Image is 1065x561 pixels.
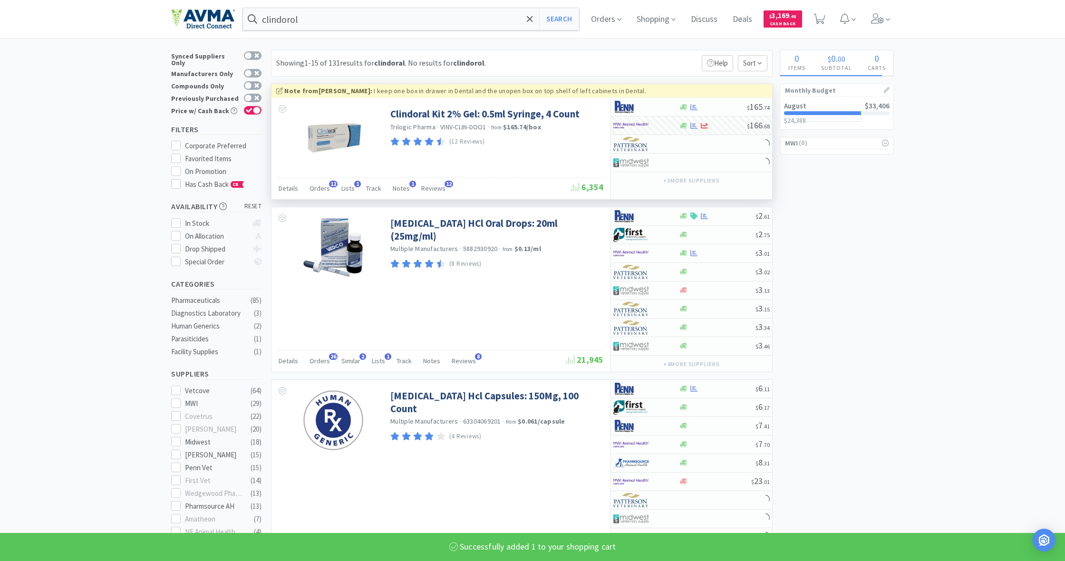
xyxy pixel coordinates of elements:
a: Discuss [687,15,721,24]
img: 4dd14cff54a648ac9e977f0c5da9bc2e_5.png [613,155,649,170]
span: Track [366,184,381,193]
span: $ [755,404,758,411]
span: 3 [755,303,770,314]
div: ( 18 ) [251,436,261,448]
span: $ [755,324,758,331]
div: On Promotion [185,166,262,177]
a: Clindoral Kit 2% Gel: 0.5ml Syringe, 4 Count [390,107,580,120]
span: · [460,417,462,426]
div: Synced Suppliers Only [171,51,239,66]
span: 0 [831,52,836,64]
span: . 46 [763,343,770,350]
img: e1133ece90fa4a959c5ae41b0808c578_9.png [613,382,649,396]
div: ( 22 ) [251,411,261,422]
div: ( 15 ) [251,462,261,474]
a: [MEDICAL_DATA] HCl Oral Drops: 20ml (25mg/ml) [390,217,601,243]
div: Pharmsource AH [185,501,244,512]
span: 3 [755,321,770,332]
img: 4dd14cff54a648ac9e977f0c5da9bc2e_5.png [613,512,649,526]
span: Orders [310,357,330,365]
div: Penn Vet [185,462,244,474]
div: Facility Supplies [171,346,248,358]
h4: Items [780,63,813,72]
span: 00 [838,54,845,64]
span: · [488,123,490,131]
span: $ [755,287,758,294]
span: $24,388 [784,116,806,125]
span: $ [828,54,831,64]
div: [PERSON_NAME] [185,449,244,461]
a: Trilogic Pharma [390,123,436,131]
a: August$33,406$24,388 [780,97,893,129]
span: . 02 [763,269,770,276]
div: Pharmaceuticals [171,295,248,306]
span: 1 [409,181,416,187]
strong: $0.13 / ml [514,244,541,253]
span: from [503,246,513,252]
span: $ [755,460,758,467]
img: c010d90bdd954b73b12956c3867b3c3f_328575.png [302,217,364,279]
span: 6 [755,383,770,394]
span: . 15 [763,306,770,313]
span: Track [397,357,412,365]
span: 3 [755,266,770,277]
input: Search by item, sku, manufacturer, ingredient, size... [243,8,579,30]
span: 7 [755,420,770,431]
div: Midwest [185,436,244,448]
div: Human Generics [171,320,248,332]
span: $ [755,306,758,313]
h4: Carts [860,63,893,72]
span: 8 [755,457,770,468]
div: Vetcove [185,385,244,397]
span: Orders [310,184,330,193]
img: f6b2451649754179b5b4e0c70c3f7cb0_2.png [613,118,649,133]
span: 12 [445,181,453,187]
h1: Monthly Budget [785,84,889,97]
div: Price w/ Cash Back [171,106,239,114]
span: 6 [755,401,770,412]
div: Compounds Only [171,81,239,89]
span: Reviews [452,357,476,365]
span: from [491,124,502,131]
button: +3more suppliers [658,174,725,187]
span: 0 [874,52,879,64]
span: $ [755,343,758,350]
span: from [506,418,516,425]
img: f5e969b455434c6296c6d81ef179fa71_3.png [613,320,649,335]
div: Amatheon [185,513,244,525]
span: · [499,244,501,253]
span: $33,406 [865,101,890,110]
div: ( 14 ) [251,475,261,486]
div: Parasiticides [171,333,248,345]
div: Drop Shipped [185,243,248,255]
img: 4dd14cff54a648ac9e977f0c5da9bc2e_5.png [613,339,649,353]
span: 3 [755,284,770,295]
img: e1133ece90fa4a959c5ae41b0808c578_9.png [613,100,649,114]
strong: $0.061 / capsule [518,417,565,426]
button: Search [539,8,579,30]
div: ( 1 ) [254,333,261,345]
span: Lists [341,184,355,193]
span: . 17 [763,404,770,411]
strong: clindoral [374,58,405,68]
span: . 31 [763,460,770,467]
div: Favorited Items [185,153,262,164]
strong: Note from [PERSON_NAME] : [284,87,372,95]
span: Lists [372,357,385,365]
div: ( 20 ) [251,424,261,435]
div: Special Order [185,256,248,268]
span: . 01 [763,478,770,485]
span: 6,354 [571,182,603,193]
div: Covetrus [185,411,244,422]
img: e4e33dab9f054f5782a47901c742baa9_102.png [171,9,235,29]
span: . 01 [763,250,770,257]
span: . 13 [763,287,770,294]
span: $ [755,386,758,393]
span: . 11 [763,386,770,393]
div: ( 15 ) [251,449,261,461]
span: . 74 [763,104,770,111]
span: $ [769,13,772,19]
span: . 41 [763,423,770,430]
div: ( 29 ) [251,398,261,409]
span: . 75 [763,232,770,239]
